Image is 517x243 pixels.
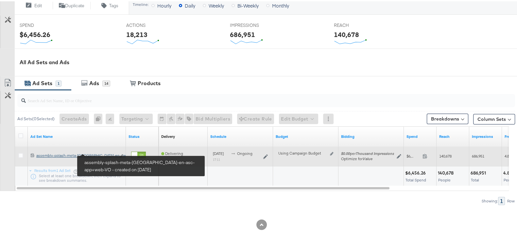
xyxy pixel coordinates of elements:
[161,150,183,155] span: Delivering
[210,133,270,138] a: Shows when your Ad Set is scheduled to deliver.
[406,133,434,138] a: The total amount spent to date.
[356,150,394,155] em: Thousand Impressions
[209,1,224,8] span: Weekly
[138,78,161,86] div: Products
[36,152,116,159] a: assembly-splash-meta-[GEOGRAPHIC_DATA]-en-...app+web-VO
[405,176,426,181] span: Total Spend
[230,28,255,38] div: 686,951
[363,155,372,160] em: Value
[472,133,499,138] a: The number of times your ad was served. On mobile apps an ad is counted as served the first time ...
[472,152,484,157] span: 686,951
[91,0,129,8] button: Tags
[272,1,289,8] span: Monthly
[129,133,156,138] a: Shows the current state of your Ad Set.
[438,176,451,181] span: People
[341,133,401,138] a: Shows your bid and optimisation settings for this Ad Set.
[334,21,383,27] span: REACH
[14,0,53,8] button: Edit
[161,133,175,138] a: Reflects the ability of your Ad Set to achieve delivery based on ad states, schedule and budget.
[32,78,52,86] div: Ad Sets
[276,133,336,138] a: Shows the current budget of Ad Set.
[507,197,515,202] div: Row
[26,90,470,103] input: Search Ad Set Name, ID or Objective
[427,112,468,123] button: Breakdowns
[341,150,394,155] span: per
[161,133,175,138] div: Delivery
[126,28,147,38] div: 18,213
[503,169,514,175] div: 4.88
[237,150,252,155] span: ongoing
[20,21,69,27] span: SPEND
[132,1,149,6] div: Timeline:
[439,152,452,157] span: 140,678
[65,1,84,8] span: Duplicate
[94,112,106,123] div: 0
[230,21,279,27] span: IMPRESSIONS
[30,133,123,138] a: Your Ad Set name.
[89,78,99,86] div: Ads
[157,1,171,8] span: Hourly
[20,28,50,38] div: $6,456.26
[17,115,55,121] div: Ad Sets ( 0 Selected)
[36,152,116,157] div: assembly-splash-meta-[GEOGRAPHIC_DATA]-en-...app+web-VO
[341,150,350,155] em: $0.00
[213,156,220,160] sub: 17:11
[481,197,498,202] div: Showing:
[505,152,511,157] span: 4.88
[185,1,195,8] span: Daily
[334,28,359,38] div: 140,678
[131,159,146,163] label: Active
[237,1,259,8] span: Bi-Weekly
[473,113,515,123] button: Column Sets
[213,150,224,155] span: [DATE]
[126,21,175,27] span: ACTIONS
[439,133,467,138] a: The number of people your ad was served to.
[405,169,428,175] div: $6,456.26
[471,169,488,175] div: 686,951
[53,0,91,8] button: Duplicate
[498,196,505,204] div: 1
[278,149,328,155] div: Using Campaign Budget
[406,152,420,157] span: $6,456.26
[102,79,110,85] div: 14
[341,155,394,160] div: Optimize for
[56,79,61,85] div: 1
[471,176,479,181] span: Total
[34,1,42,8] span: Edit
[438,169,456,175] div: 140,678
[109,1,118,8] span: Tags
